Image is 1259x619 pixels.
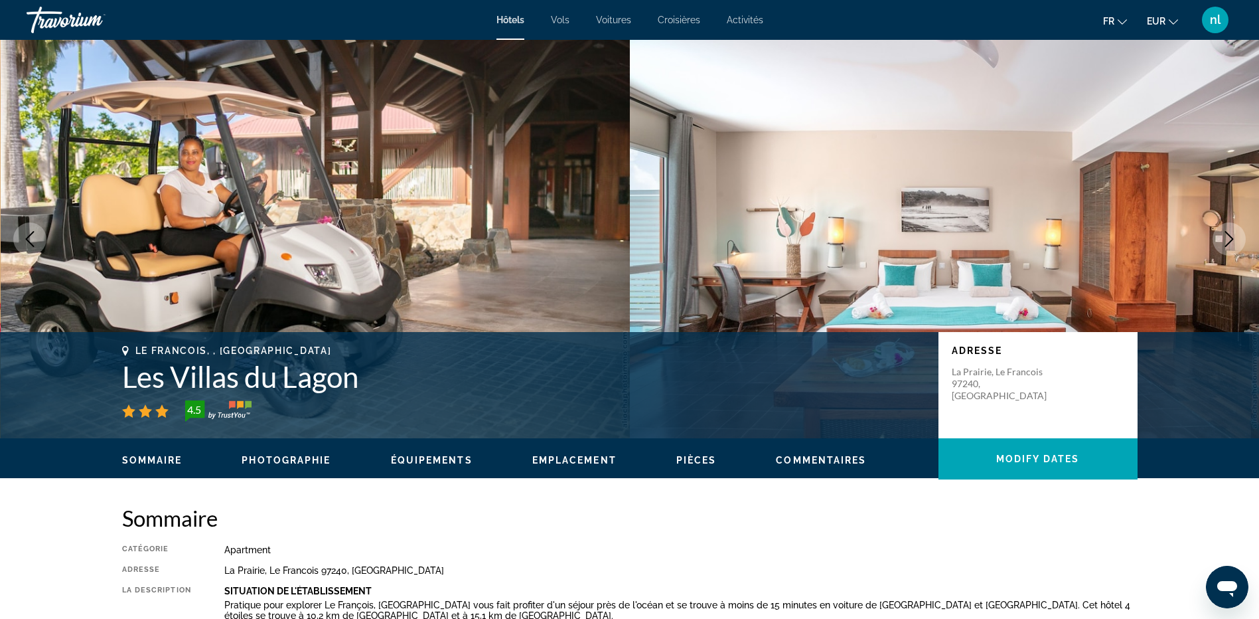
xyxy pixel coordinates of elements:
[181,402,208,418] div: 4.5
[952,366,1058,402] p: La Prairie, Le Francois 97240, [GEOGRAPHIC_DATA]
[242,455,331,466] span: Photographie
[122,454,183,466] button: Sommaire
[122,359,925,394] h1: Les Villas du Lagon
[596,15,631,25] a: Voitures
[776,454,866,466] button: Commentaires
[658,15,700,25] a: Croisières
[938,438,1138,480] button: Modify Dates
[224,586,372,596] b: Situation De L'établissement
[1103,16,1114,27] span: fr
[496,15,524,25] a: Hôtels
[122,505,1138,531] h2: Sommaire
[676,455,717,466] span: Pièces
[391,454,473,466] button: Équipements
[1206,566,1248,608] iframe: Bouton de lancement de la fenêtre de messagerie
[1147,11,1178,31] button: Change currency
[122,455,183,466] span: Sommaire
[185,400,252,422] img: TrustYou guest rating badge
[1147,16,1165,27] span: EUR
[224,545,1138,555] div: Apartment
[122,545,191,555] div: Catégorie
[532,454,617,466] button: Emplacement
[551,15,569,25] a: Vols
[391,455,473,466] span: Équipements
[1198,6,1232,34] button: User Menu
[242,454,331,466] button: Photographie
[13,222,46,256] button: Previous image
[135,345,332,356] span: Le Francois, , [GEOGRAPHIC_DATA]
[1213,222,1246,256] button: Next image
[122,565,191,576] div: Adresse
[776,455,866,466] span: Commentaires
[1103,11,1127,31] button: Change language
[532,455,617,466] span: Emplacement
[27,3,159,37] a: Travorium
[676,454,717,466] button: Pièces
[952,345,1124,356] p: Adresse
[727,15,763,25] a: Activités
[996,454,1079,464] span: Modify Dates
[224,565,1138,576] div: La Prairie, Le Francois 97240, [GEOGRAPHIC_DATA]
[1210,13,1221,27] span: nl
